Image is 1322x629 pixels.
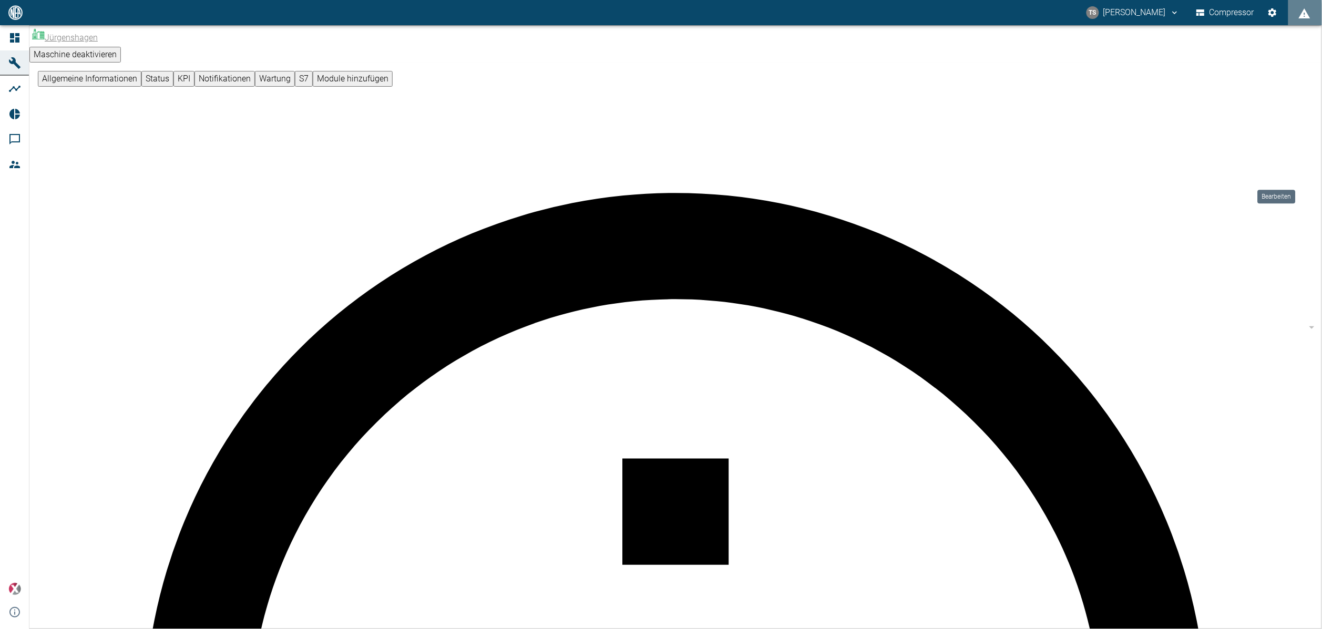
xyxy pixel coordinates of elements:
[1085,3,1181,22] button: timo.streitbuerger@arcanum-energy.de
[1258,190,1296,203] div: Bearbeiten
[173,71,194,87] button: KPI
[38,71,141,87] button: Allgemeine Informationen
[255,71,295,87] button: Wartung
[8,583,21,595] img: Xplore Logo
[7,5,24,19] img: logo
[141,71,173,87] button: Status
[313,71,393,87] button: Module hinzufügen
[1194,3,1257,22] button: Compressor
[1263,3,1282,22] button: Einstellungen
[295,71,313,87] button: S7
[29,47,121,63] button: Maschine deaktivieren
[194,71,255,87] button: Notifikationen
[32,33,98,43] a: Jürgenshagen
[1087,6,1099,19] div: TS
[45,33,98,43] span: Jürgenshagen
